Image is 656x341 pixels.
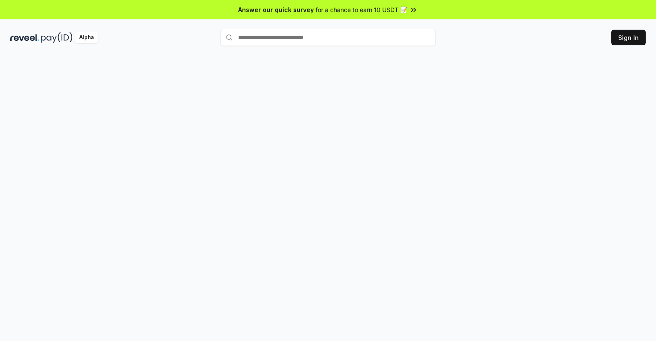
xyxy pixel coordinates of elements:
[74,32,98,43] div: Alpha
[611,30,646,45] button: Sign In
[41,32,73,43] img: pay_id
[238,5,314,14] span: Answer our quick survey
[316,5,408,14] span: for a chance to earn 10 USDT 📝
[10,32,39,43] img: reveel_dark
